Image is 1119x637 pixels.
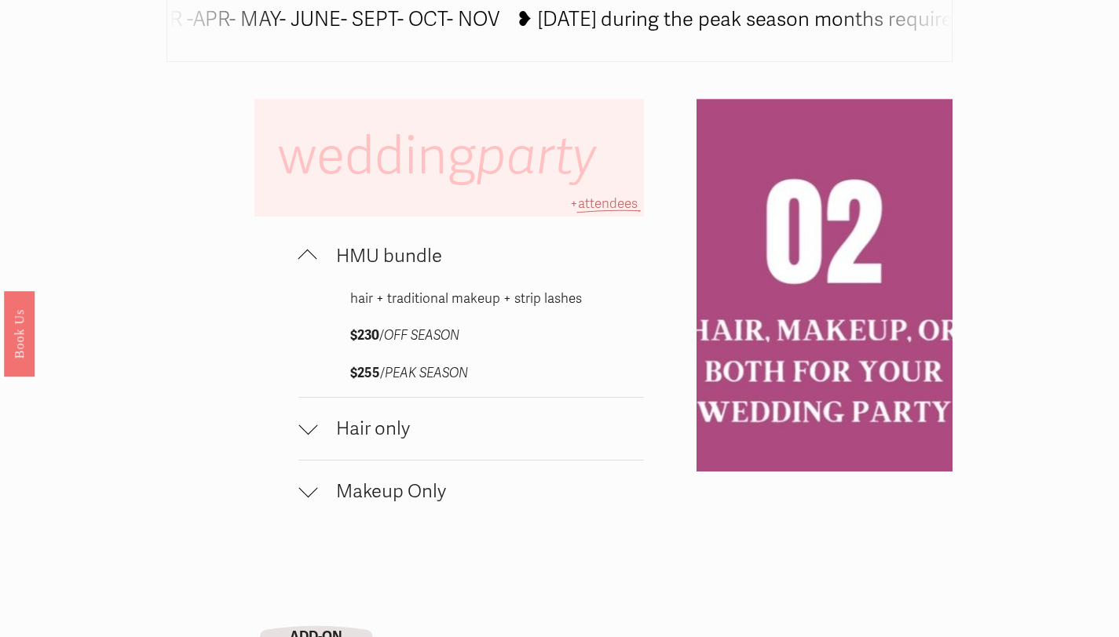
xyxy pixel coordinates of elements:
span: + [570,195,578,212]
span: attendees [578,195,638,212]
strong: $230 [350,327,379,344]
p: / [350,362,591,386]
strong: $255 [350,365,380,381]
a: Book Us [4,291,35,377]
span: HMU bundle [317,245,643,268]
em: party [476,125,597,188]
div: HMU bundle [298,287,643,398]
p: / [350,324,591,348]
span: Makeup Only [317,480,643,503]
button: Hair only [298,398,643,460]
button: HMU bundle [298,225,643,287]
button: Makeup Only [298,460,643,522]
em: PEAK SEASON [385,365,468,381]
span: wedding [278,125,609,188]
span: Hair only [317,417,643,440]
p: hair + traditional makeup + strip lashes [350,287,591,311]
em: OFF SEASON [384,327,459,344]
